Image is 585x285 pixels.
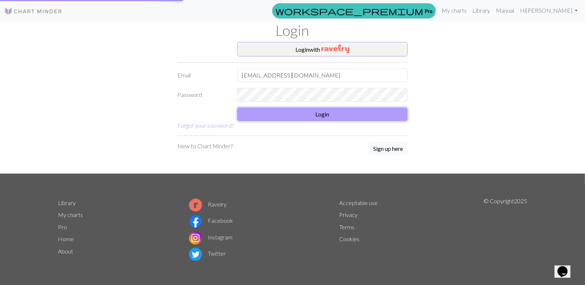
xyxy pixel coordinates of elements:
a: Ravelry [189,201,227,208]
a: My charts [439,3,470,18]
img: Logo [4,7,62,16]
a: Privacy [339,211,358,218]
a: Pro [58,224,67,230]
a: Home [58,235,74,242]
a: Pro [272,3,436,18]
img: Twitter logo [189,248,202,261]
p: New to Chart Minder? [177,142,233,150]
img: Instagram logo [189,231,202,244]
a: My charts [58,211,83,218]
button: Sign up here [369,142,408,156]
img: Ravelry [321,44,349,53]
button: Loginwith [237,42,408,56]
a: About [58,248,73,255]
p: © Copyright 2025 [484,197,527,263]
a: Instagram [189,234,232,241]
button: Login [237,107,408,121]
iframe: chat widget [555,256,578,278]
label: Password [173,88,233,102]
img: Ravelry logo [189,199,202,212]
label: Email [173,68,233,82]
a: Forgot your password? [177,122,234,129]
a: Acceptable use [339,199,378,206]
span: workspace_premium [275,6,423,16]
a: Terms [339,224,354,230]
h1: Login [54,22,531,39]
a: Facebook [189,217,233,224]
img: Facebook logo [189,215,202,228]
a: Library [470,3,493,18]
a: Manual [493,3,517,18]
a: Cookies [339,235,359,242]
a: Library [58,199,76,206]
a: Twitter [189,250,226,257]
a: Hi[PERSON_NAME] [517,3,581,18]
